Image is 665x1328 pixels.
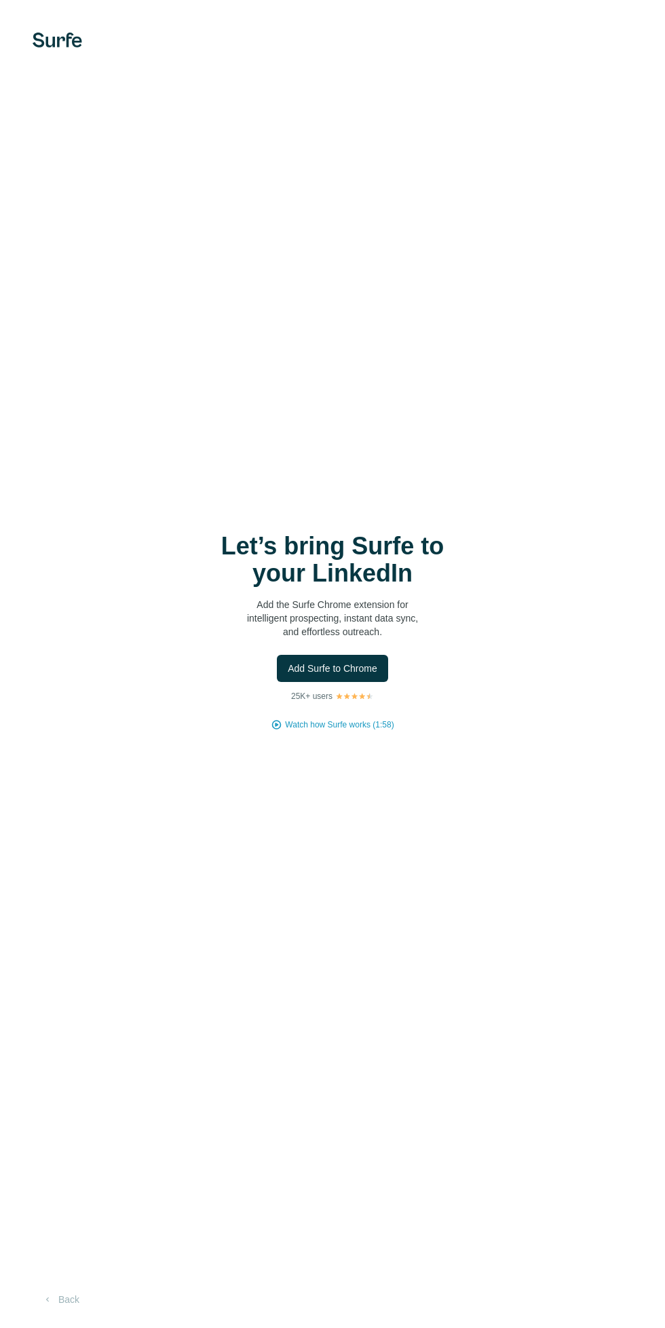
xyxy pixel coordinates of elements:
[197,598,468,639] p: Add the Surfe Chrome extension for intelligent prospecting, instant data sync, and effortless out...
[197,533,468,587] h1: Let’s bring Surfe to your LinkedIn
[335,692,374,700] img: Rating Stars
[285,719,394,731] button: Watch how Surfe works (1:58)
[291,690,332,702] p: 25K+ users
[288,662,377,675] span: Add Surfe to Chrome
[33,1287,89,1312] button: Back
[33,33,82,48] img: Surfe's logo
[277,655,388,682] button: Add Surfe to Chrome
